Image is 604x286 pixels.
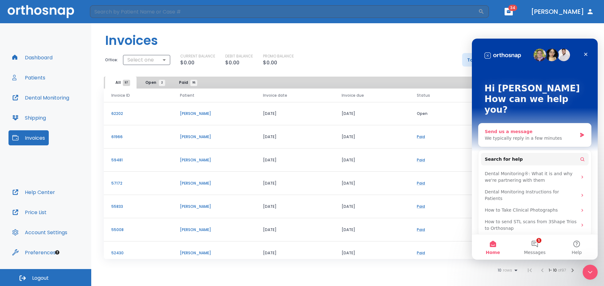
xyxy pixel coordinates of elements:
[508,5,517,11] span: 34
[549,267,558,273] span: 1 - 10
[105,57,118,63] p: Office:
[417,204,425,209] a: Paid
[179,80,194,85] span: Paid
[255,218,334,241] td: [DATE]
[334,218,409,241] td: [DATE]
[255,195,334,218] td: [DATE]
[111,111,165,116] p: 62202
[111,227,165,233] p: 55008
[467,56,510,64] p: Total outstanding
[8,130,49,145] button: Invoices
[472,39,598,260] iframe: Intercom live chat
[8,70,49,85] button: Patients
[111,134,165,140] p: 61966
[8,185,59,200] button: Help Center
[54,250,60,255] div: Tooltip anchor
[111,204,165,209] p: 55833
[498,268,501,273] span: 10
[334,195,409,218] td: [DATE]
[180,181,248,186] p: [PERSON_NAME]
[123,80,130,86] span: 97
[255,148,334,172] td: [DATE]
[558,267,566,273] span: of 97
[105,31,158,50] h1: Invoices
[111,181,165,186] p: 57172
[8,5,74,18] img: Orthosnap
[334,102,409,125] td: [DATE]
[8,110,50,125] button: Shipping
[123,54,170,66] div: Select one
[417,93,430,98] span: Status
[255,125,334,148] td: [DATE]
[8,205,50,220] button: Price List
[180,134,248,140] p: [PERSON_NAME]
[180,204,248,209] p: [PERSON_NAME]
[8,50,56,65] button: Dashboard
[255,172,334,195] td: [DATE]
[409,102,468,125] td: Open
[190,80,197,86] span: 95
[111,250,165,256] p: 52430
[145,80,162,85] span: Open
[180,93,194,98] span: Patient
[105,77,203,89] div: tabs
[8,225,71,240] button: Account Settings
[255,241,334,265] td: [DATE]
[334,172,409,195] td: [DATE]
[417,250,425,256] a: Paid
[263,59,277,67] p: $0.00
[583,265,598,280] iframe: Intercom live chat
[111,157,165,163] p: 59481
[90,5,478,18] input: Search by Patient Name or Case #
[8,90,73,105] button: Dental Monitoring
[417,181,425,186] a: Paid
[225,59,239,67] p: $0.00
[115,80,126,85] span: All
[334,148,409,172] td: [DATE]
[32,275,49,282] span: Logout
[334,241,409,265] td: [DATE]
[180,59,194,67] p: $0.00
[180,111,248,116] p: [PERSON_NAME]
[159,80,165,86] span: 2
[263,53,294,59] p: PROMO BALANCE
[225,53,253,59] p: DEBIT BALANCE
[334,125,409,148] td: [DATE]
[180,250,248,256] p: [PERSON_NAME]
[180,227,248,233] p: [PERSON_NAME]
[417,227,425,232] a: Paid
[8,245,59,260] button: Preferences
